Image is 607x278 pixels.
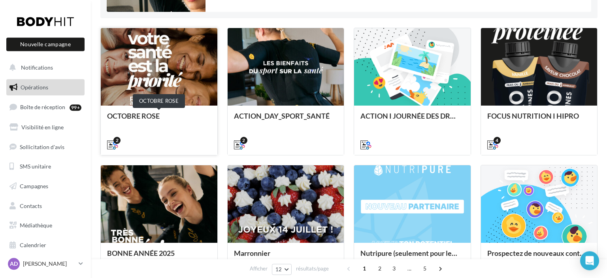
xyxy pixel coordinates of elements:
div: 4 [494,137,501,144]
div: Marronnier [234,249,338,265]
a: Campagnes [5,178,86,195]
div: ACTION I JOURNÉE DES DROITS DES FEMMES [360,112,464,128]
span: 12 [275,266,282,272]
button: Nouvelle campagne [6,38,85,51]
button: Notifications [5,59,83,76]
a: Boîte de réception99+ [5,98,86,115]
span: Notifications [21,64,53,71]
div: Prospectez de nouveaux contacts [487,249,591,265]
div: ACTION_DAY_SPORT_SANTÉ [234,112,338,128]
span: 1 [358,262,371,275]
div: Nutripure (seulement pour les clubs test) [360,249,464,265]
a: Contacts [5,198,86,214]
a: Visibilité en ligne [5,119,86,136]
span: AD [10,260,18,268]
div: 2 [240,137,247,144]
span: 3 [388,262,400,275]
div: FOCUS NUTRITION I HIPRO [487,112,591,128]
a: AD [PERSON_NAME] [6,256,85,271]
a: Calendrier [5,237,86,253]
span: Visibilité en ligne [21,124,64,130]
span: 2 [373,262,386,275]
p: [PERSON_NAME] [23,260,75,268]
span: résultats/page [296,265,329,272]
span: SMS unitaire [20,163,51,170]
div: Open Intercom Messenger [580,251,599,270]
a: Médiathèque [5,217,86,234]
span: Afficher [250,265,268,272]
div: 99+ [70,104,81,111]
span: Contacts [20,202,42,209]
span: Opérations [21,84,48,91]
span: ... [403,262,416,275]
span: Campagnes [20,183,48,189]
a: Opérations [5,79,86,96]
a: Sollicitation d'avis [5,139,86,155]
span: Médiathèque [20,222,52,229]
div: OCTOBRE ROSE [133,94,185,108]
a: SMS unitaire [5,158,86,175]
button: 12 [272,264,292,275]
span: Boîte de réception [20,104,65,110]
span: 5 [418,262,431,275]
div: OCTOBRE ROSE [107,112,211,128]
div: BONNE ANNÉE 2025 [107,249,211,265]
span: Calendrier [20,242,46,248]
div: 2 [113,137,121,144]
span: Sollicitation d'avis [20,143,64,150]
